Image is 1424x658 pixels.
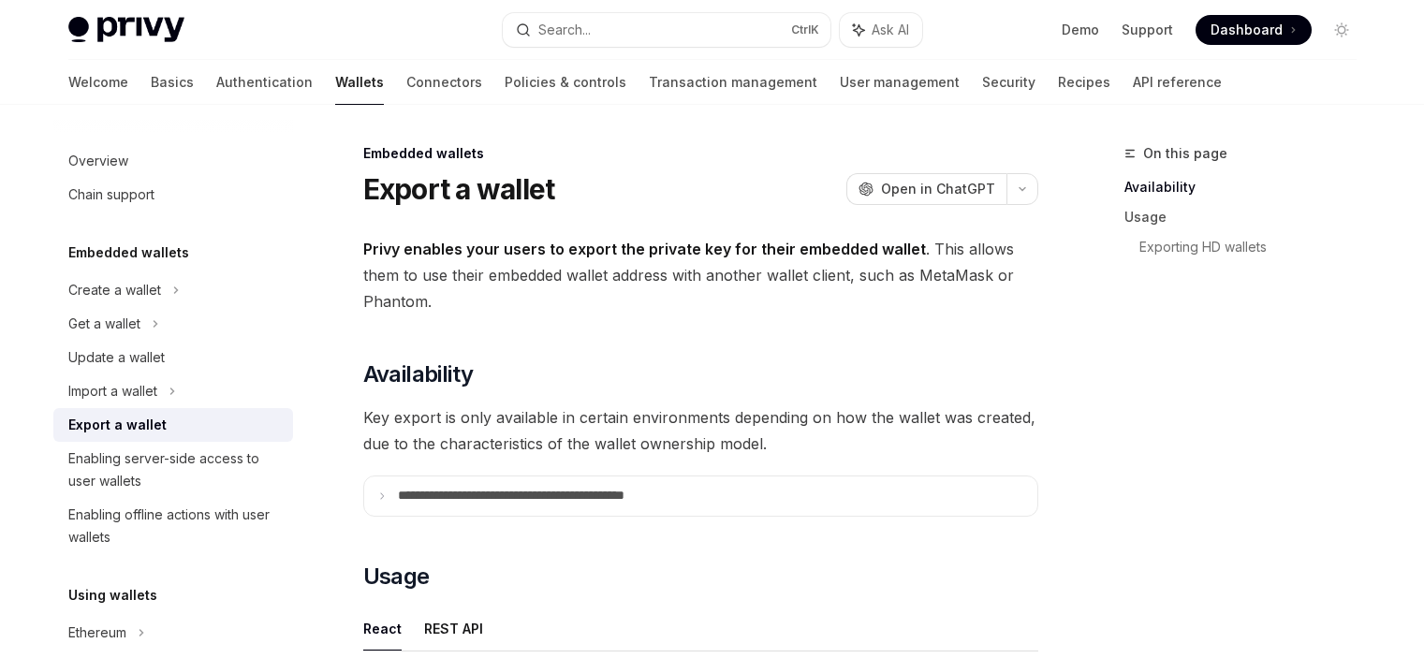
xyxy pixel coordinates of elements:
a: Basics [151,60,194,105]
div: Create a wallet [68,279,161,301]
div: Ethereum [68,621,126,644]
button: Open in ChatGPT [846,173,1006,205]
div: Chain support [68,183,154,206]
div: Enabling offline actions with user wallets [68,504,282,548]
a: Transaction management [649,60,817,105]
button: Toggle dark mode [1327,15,1357,45]
div: Update a wallet [68,346,165,369]
span: Ctrl K [791,22,819,37]
div: Search... [538,19,591,41]
a: Dashboard [1196,15,1312,45]
a: Enabling server-side access to user wallets [53,442,293,498]
a: API reference [1133,60,1222,105]
a: Update a wallet [53,341,293,374]
div: Get a wallet [68,313,140,335]
a: Usage [1124,202,1372,232]
a: Overview [53,144,293,178]
span: . This allows them to use their embedded wallet address with another wallet client, such as MetaM... [363,236,1038,314]
img: light logo [68,17,184,43]
a: Welcome [68,60,128,105]
a: Authentication [216,60,313,105]
button: REST API [424,607,483,651]
span: Ask AI [872,21,909,39]
span: Dashboard [1211,21,1283,39]
strong: Privy enables your users to export the private key for their embedded wallet [363,240,926,258]
a: Security [982,60,1035,105]
span: Key export is only available in certain environments depending on how the wallet was created, due... [363,404,1038,457]
a: Wallets [335,60,384,105]
h5: Embedded wallets [68,241,189,264]
a: Chain support [53,178,293,212]
a: User management [840,60,960,105]
a: Connectors [406,60,482,105]
span: Availability [363,359,474,389]
span: On this page [1143,142,1227,165]
a: Export a wallet [53,408,293,442]
div: Export a wallet [68,414,167,436]
h1: Export a wallet [363,172,555,206]
div: Enabling server-side access to user wallets [68,447,282,492]
a: Policies & controls [505,60,626,105]
div: Import a wallet [68,380,157,402]
div: Overview [68,150,128,172]
a: Demo [1062,21,1099,39]
a: Exporting HD wallets [1139,232,1372,262]
span: Usage [363,562,430,592]
h5: Using wallets [68,584,157,607]
button: Ask AI [840,13,922,47]
a: Enabling offline actions with user wallets [53,498,293,554]
div: Embedded wallets [363,144,1038,163]
a: Recipes [1058,60,1110,105]
button: Search...CtrlK [503,13,830,47]
span: Open in ChatGPT [881,180,995,198]
a: Availability [1124,172,1372,202]
button: React [363,607,402,651]
a: Support [1122,21,1173,39]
